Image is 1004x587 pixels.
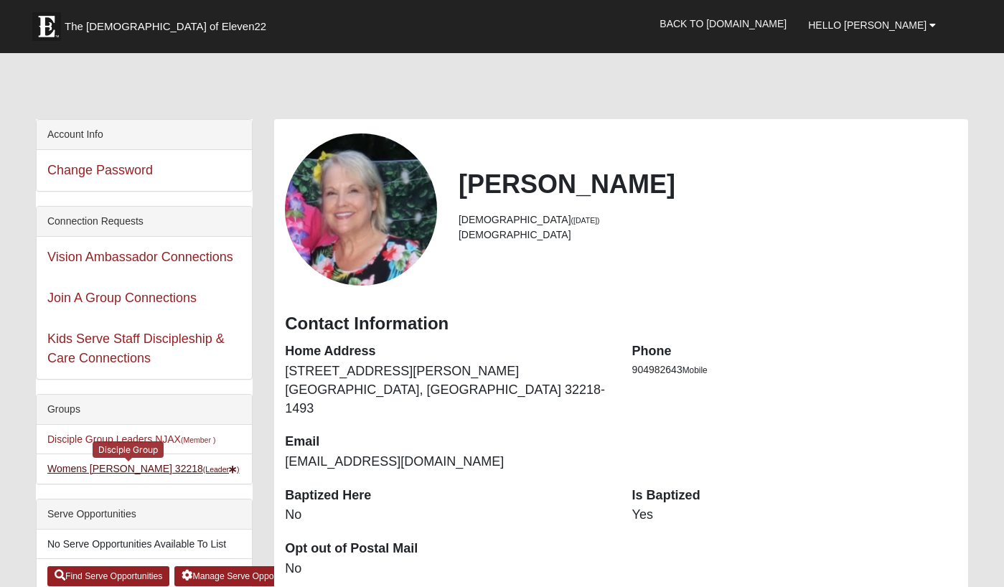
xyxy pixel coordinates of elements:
li: 904982643 [632,362,957,377]
span: The [DEMOGRAPHIC_DATA] of Eleven22 [65,19,266,34]
a: Change Password [47,163,153,177]
li: [DEMOGRAPHIC_DATA] [459,212,957,227]
div: Account Info [37,120,252,150]
small: (Member ) [181,436,215,444]
a: Womens [PERSON_NAME] 32218(Leader) [47,463,240,474]
div: Serve Opportunities [37,499,252,530]
a: Disciple Group Leaders NJAX(Member ) [47,433,215,445]
a: The [DEMOGRAPHIC_DATA] of Eleven22 [25,5,312,41]
h3: Contact Information [285,314,957,334]
dt: Email [285,433,610,451]
dd: Yes [632,506,957,525]
li: No Serve Opportunities Available To List [37,530,252,559]
dd: No [285,560,610,578]
small: ([DATE]) [571,216,600,225]
a: Vision Ambassador Connections [47,250,233,264]
dt: Home Address [285,342,610,361]
a: Hello [PERSON_NAME] [797,7,947,43]
a: Back to [DOMAIN_NAME] [649,6,797,42]
img: Eleven22 logo [32,12,61,41]
span: Hello [PERSON_NAME] [808,19,926,31]
dd: [EMAIL_ADDRESS][DOMAIN_NAME] [285,453,610,471]
dt: Baptized Here [285,487,610,505]
dt: Is Baptized [632,487,957,505]
dd: [STREET_ADDRESS][PERSON_NAME] [GEOGRAPHIC_DATA], [GEOGRAPHIC_DATA] 32218-1493 [285,362,610,418]
a: Find Serve Opportunities [47,566,170,586]
div: Connection Requests [37,207,252,237]
li: [DEMOGRAPHIC_DATA] [459,227,957,243]
h2: [PERSON_NAME] [459,169,957,199]
small: (Leader ) [203,465,240,474]
dt: Opt out of Postal Mail [285,540,610,558]
span: Mobile [682,365,708,375]
a: Manage Serve Opportunities [174,566,311,586]
div: Groups [37,395,252,425]
dt: Phone [632,342,957,361]
a: Join A Group Connections [47,291,197,305]
a: Kids Serve Staff Discipleship & Care Connections [47,332,225,365]
a: View Fullsize Photo [285,133,437,286]
div: Disciple Group [93,441,164,458]
dd: No [285,506,610,525]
